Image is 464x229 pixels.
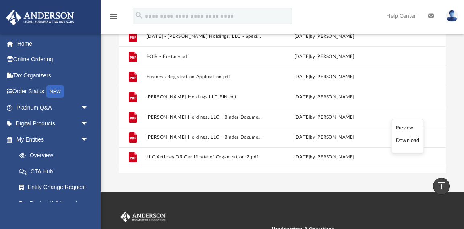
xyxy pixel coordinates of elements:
div: [DATE] by [PERSON_NAME] [266,33,383,40]
button: [PERSON_NAME] Holdings LLC EIN.pdf [147,94,263,100]
div: [DATE] by [PERSON_NAME] [266,53,383,60]
img: Anderson Advisors Platinum Portal [119,212,167,222]
a: Digital Productsarrow_drop_down [6,116,101,132]
button: [PERSON_NAME] Holdings, LLC - Binder Documents.pdf [147,135,263,140]
a: Online Ordering [6,52,101,68]
i: vertical_align_top [437,181,446,191]
span: arrow_drop_down [81,116,97,132]
ul: More options [391,119,424,154]
span: arrow_drop_down [81,131,97,148]
button: [DATE] - [PERSON_NAME] Holdings, LLC - Special Members Meeting.pdf [147,34,263,39]
a: My Entitiesarrow_drop_down [6,131,101,148]
i: menu [109,11,118,21]
div: [DATE] by [PERSON_NAME] [266,73,383,80]
a: Overview [11,148,101,164]
a: Binder Walkthrough [11,195,101,211]
img: User Pic [446,10,458,22]
a: Tax Organizers [6,67,101,83]
img: Anderson Advisors Platinum Portal [4,10,77,25]
a: CTA Hub [11,163,101,179]
span: [DATE] [294,114,310,119]
div: grid [119,6,446,173]
button: BOIR - Eustace.pdf [147,54,263,59]
button: [PERSON_NAME] Holdings, LLC - Binder Documents Signed.pdf [147,114,263,120]
div: by [PERSON_NAME] [266,113,383,121]
i: search [135,11,143,20]
div: [DATE] by [PERSON_NAME] [266,154,383,161]
a: Home [6,35,101,52]
a: Platinum Q&Aarrow_drop_down [6,100,101,116]
li: Preview [396,124,419,132]
a: menu [109,15,118,21]
div: NEW [46,85,64,98]
div: [DATE] by [PERSON_NAME] [266,133,383,141]
a: vertical_align_top [433,178,450,195]
li: Download [396,136,419,145]
div: [DATE] by [PERSON_NAME] [266,93,383,100]
span: arrow_drop_down [81,100,97,116]
a: Order StatusNEW [6,83,101,100]
button: Business Registration Application.pdf [147,74,263,79]
button: LLC Articles OR Certificate of Organization-2.pdf [147,154,263,160]
a: Entity Change Request [11,179,101,196]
